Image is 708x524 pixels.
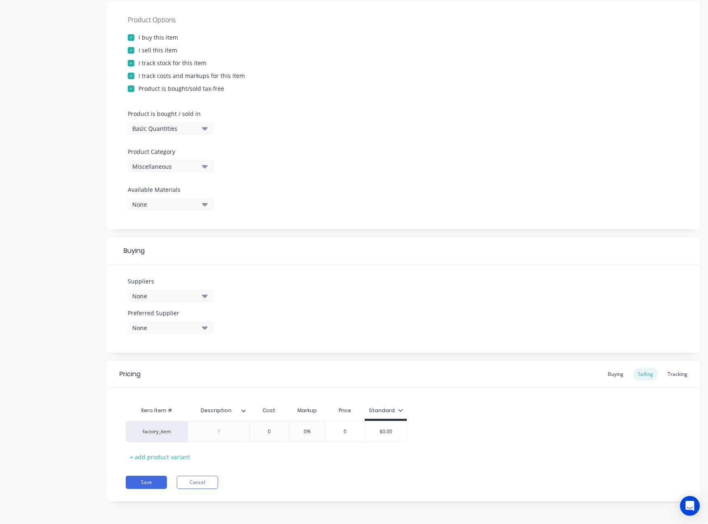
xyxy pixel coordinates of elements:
[126,476,167,489] button: Save
[128,160,214,172] button: Miscellaneous
[634,368,657,380] div: Selling
[132,323,198,332] div: None
[128,321,214,334] button: None
[134,428,179,435] div: factory_item
[249,421,290,442] div: 0
[325,421,366,442] div: 0
[138,71,245,80] div: I track costs and markups for this item
[128,277,214,286] label: Suppliers
[128,309,214,317] label: Preferred Supplier
[126,421,407,442] div: factory_item00%0$0.00
[132,292,198,300] div: None
[128,109,210,118] label: Product is bought / sold in
[287,421,328,442] div: 0%
[138,33,178,42] div: I buy this item
[132,124,198,133] div: Basic Quantities
[680,496,700,516] div: Open Intercom Messenger
[604,368,628,380] div: Buying
[107,238,700,264] div: Buying
[128,147,210,156] label: Product Category
[126,402,188,419] div: Xero Item #
[289,402,326,419] div: Markup
[365,421,406,442] div: $0.00
[128,290,214,302] button: None
[128,185,214,194] label: Available Materials
[120,369,141,379] div: Pricing
[128,198,214,210] button: None
[132,200,198,209] div: None
[126,451,194,463] div: + add product variant
[128,15,679,25] div: Product Options
[188,400,244,421] div: Description
[177,476,218,489] button: Cancel
[138,59,206,67] div: I track stock for this item
[663,368,692,380] div: Tracking
[128,122,214,135] button: Basic Quantities
[188,402,249,419] div: Description
[326,402,365,419] div: Price
[132,162,198,171] div: Miscellaneous
[138,84,224,93] div: Product is bought/sold tax-free
[138,46,177,54] div: I sell this item
[369,407,403,414] div: Standard
[249,402,289,419] div: Cost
